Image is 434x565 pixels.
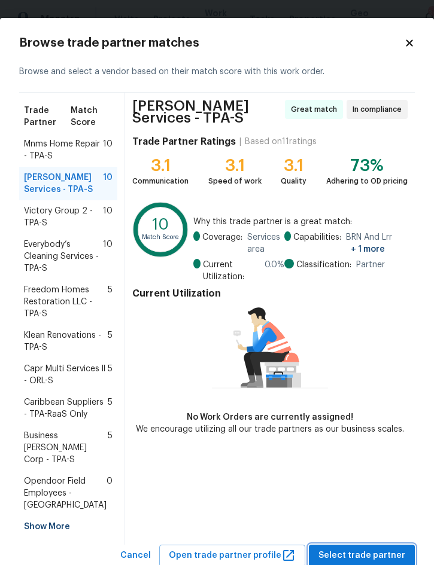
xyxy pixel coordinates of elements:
span: 10 [103,172,113,196]
span: 10 [103,239,113,274]
span: Caribbean Suppliers - TPA-RaaS Only [24,396,108,420]
span: Select trade partner [318,548,405,563]
span: BRN And Lrr [346,231,408,255]
div: Adhering to OD pricing [326,175,408,187]
span: 10 [103,138,113,162]
span: 5 [108,430,113,466]
span: Capr Multi Services ll - ORL-S [24,363,108,387]
span: Trade Partner [24,105,71,129]
div: Browse and select a vendor based on their match score with this work order. [19,51,415,93]
span: Current Utilization: [203,259,260,283]
div: 3.1 [281,160,306,172]
span: Mnms Home Repair - TPA-S [24,138,103,162]
span: Classification: [296,259,351,271]
span: In compliance [353,103,406,115]
span: Business [PERSON_NAME] Corp - TPA-S [24,430,108,466]
div: 3.1 [208,160,262,172]
div: 3.1 [132,160,189,172]
div: Communication [132,175,189,187]
span: Services area [247,231,284,255]
span: Why this trade partner is a great match: [193,216,408,228]
span: + 1 more [351,245,385,254]
span: Cancel [120,548,151,563]
span: Everybody’s Cleaning Services - TPA-S [24,239,103,274]
span: Freedom Homes Restoration LLC - TPA-S [24,284,108,320]
div: Quality [281,175,306,187]
span: Coverage: [202,231,242,255]
text: 10 [152,217,169,233]
span: Capabilities: [293,231,341,255]
div: Based on 11 ratings [245,136,317,148]
span: Partner [356,259,385,271]
span: Match Score [71,105,113,129]
text: Match Score [142,233,179,240]
span: 0 [107,475,113,511]
div: We encourage utilizing all our trade partners as our business scales. [136,423,404,435]
span: 5 [108,284,113,320]
span: 5 [108,329,113,353]
div: | [236,136,245,148]
span: 5 [108,363,113,387]
span: 5 [108,396,113,420]
div: Speed of work [208,175,262,187]
span: Opendoor Field Employees - [GEOGRAPHIC_DATA] [24,475,107,511]
div: Show More [19,516,117,537]
h4: Trade Partner Ratings [132,136,236,148]
div: No Work Orders are currently assigned! [136,411,404,423]
span: 0.0 % [265,259,284,283]
span: Victory Group 2 - TPA-S [24,205,103,229]
span: [PERSON_NAME] Services - TPA-S [24,172,103,196]
span: Great match [291,103,342,115]
span: 10 [103,205,113,229]
h4: Current Utilization [132,288,408,300]
span: Open trade partner profile [169,548,296,563]
span: Klean Renovations - TPA-S [24,329,108,353]
span: [PERSON_NAME] Services - TPA-S [132,100,281,124]
div: 73% [326,160,408,172]
h2: Browse trade partner matches [19,37,404,49]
